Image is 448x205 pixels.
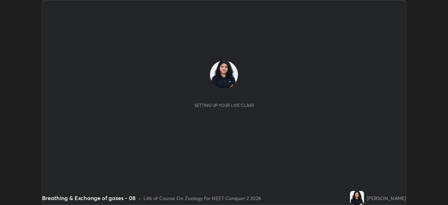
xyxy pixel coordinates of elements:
div: • [138,194,141,202]
div: Setting up your live class [194,103,254,108]
div: L46 of Course On Zoology for NEET Conquer 2 2026 [143,194,261,202]
div: [PERSON_NAME] [367,194,406,202]
img: d65cdba0ac1c438fb9f388b0b8c38f09.jpg [350,191,364,205]
div: Breathing & Exchange of gases - 08 [42,194,135,202]
img: d65cdba0ac1c438fb9f388b0b8c38f09.jpg [210,61,238,89]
